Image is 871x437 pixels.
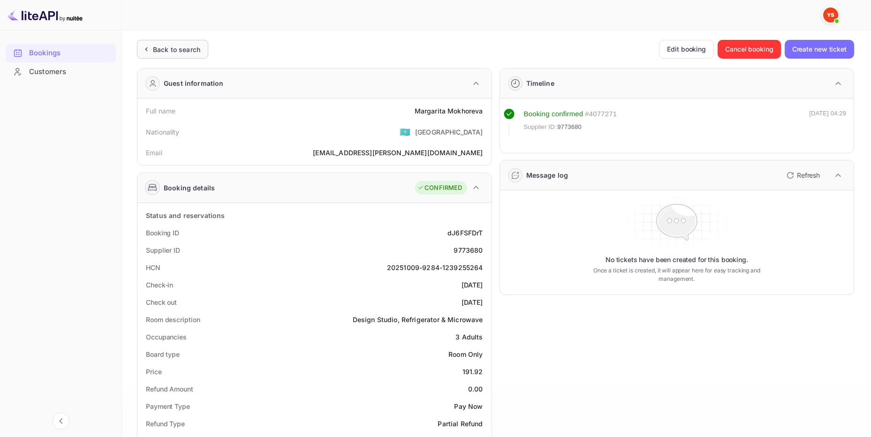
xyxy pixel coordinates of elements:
[447,228,483,238] div: dJ6FSFDrT
[797,170,820,180] p: Refresh
[462,367,483,377] div: 191.92
[6,63,116,81] div: Customers
[313,148,483,158] div: [EMAIL_ADDRESS][PERSON_NAME][DOMAIN_NAME]
[415,106,483,116] div: Margarita Mokhoreva
[462,297,483,307] div: [DATE]
[146,349,180,359] div: Board type
[454,245,483,255] div: 9773680
[146,419,185,429] div: Refund Type
[462,280,483,290] div: [DATE]
[438,419,483,429] div: Partial Refund
[823,8,838,23] img: Yandex Support
[582,266,772,283] p: Once a ticket is created, it will appear here for easy tracking and management.
[153,45,200,54] div: Back to search
[526,78,554,88] div: Timeline
[146,228,179,238] div: Booking ID
[53,413,69,429] button: Collapse navigation
[659,40,714,59] button: Edit booking
[454,401,483,411] div: Pay Now
[29,48,111,59] div: Bookings
[809,109,846,136] div: [DATE] 04:29
[146,367,162,377] div: Price
[8,8,83,23] img: LiteAPI logo
[146,148,162,158] div: Email
[6,44,116,62] div: Bookings
[146,384,193,394] div: Refund Amount
[417,183,462,193] div: CONFIRMED
[146,127,180,137] div: Nationality
[146,106,175,116] div: Full name
[146,263,160,272] div: HCN
[6,63,116,80] a: Customers
[526,170,568,180] div: Message log
[353,315,483,324] div: Design Studio, Refrigerator & Microwave
[29,67,111,77] div: Customers
[146,297,177,307] div: Check out
[448,349,483,359] div: Room Only
[400,123,410,140] span: United States
[718,40,781,59] button: Cancel booking
[781,168,824,183] button: Refresh
[785,40,854,59] button: Create new ticket
[146,280,173,290] div: Check-in
[585,109,617,120] div: # 4077271
[6,44,116,61] a: Bookings
[164,78,224,88] div: Guest information
[146,211,225,220] div: Status and reservations
[164,183,215,193] div: Booking details
[468,384,483,394] div: 0.00
[606,255,748,264] p: No tickets have been created for this booking.
[524,109,583,120] div: Booking confirmed
[146,315,200,324] div: Room description
[557,122,582,132] span: 9773680
[146,332,187,342] div: Occupancies
[524,122,557,132] span: Supplier ID:
[455,332,483,342] div: 3 Adults
[146,401,190,411] div: Payment Type
[146,245,180,255] div: Supplier ID
[387,263,483,272] div: 20251009-9284-1239255264
[415,127,483,137] div: [GEOGRAPHIC_DATA]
